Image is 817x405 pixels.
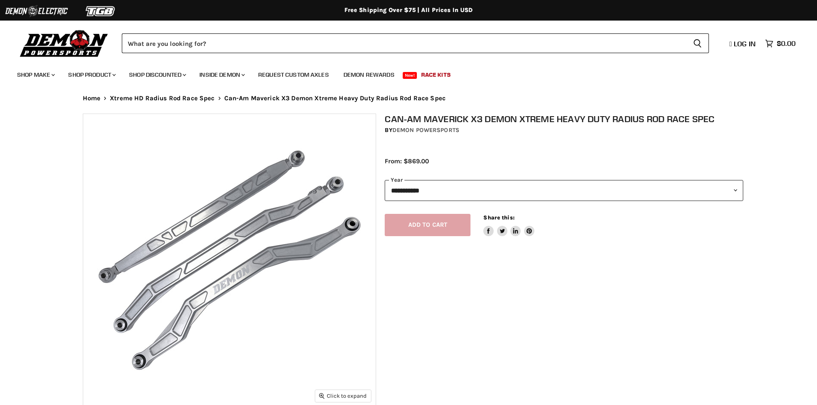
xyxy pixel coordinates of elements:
a: Home [83,95,101,102]
button: Click to expand [315,390,371,402]
span: Can-Am Maverick X3 Demon Xtreme Heavy Duty Radius Rod Race Spec [224,95,446,102]
nav: Breadcrumbs [66,95,752,102]
a: Inside Demon [193,66,250,84]
aside: Share this: [483,214,534,237]
img: TGB Logo 2 [69,3,133,19]
a: Demon Powersports [392,126,459,134]
ul: Main menu [11,63,793,84]
img: Demon Electric Logo 2 [4,3,69,19]
span: From: $869.00 [385,157,429,165]
input: Search [122,33,686,53]
img: Demon Powersports [17,28,111,58]
span: $0.00 [777,39,796,48]
form: Product [122,33,709,53]
select: year [385,180,743,201]
a: Race Kits [415,66,457,84]
a: Log in [726,40,761,48]
a: Shop Product [62,66,121,84]
a: Shop Discounted [123,66,191,84]
a: Demon Rewards [337,66,401,84]
span: Share this: [483,214,514,221]
span: Click to expand [319,393,367,399]
div: Free Shipping Over $75 | All Prices In USD [66,6,752,14]
a: Shop Make [11,66,60,84]
a: Request Custom Axles [252,66,335,84]
button: Search [686,33,709,53]
h1: Can-Am Maverick X3 Demon Xtreme Heavy Duty Radius Rod Race Spec [385,114,743,124]
div: by [385,126,743,135]
span: Log in [734,39,756,48]
a: Xtreme HD Radius Rod Race Spec [110,95,215,102]
a: $0.00 [761,37,800,50]
span: New! [403,72,417,79]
